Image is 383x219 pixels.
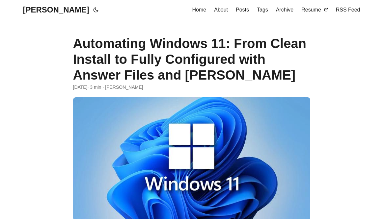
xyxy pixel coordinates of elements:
[73,84,310,91] div: · 3 min · [PERSON_NAME]
[301,7,321,12] span: Resume
[336,7,360,12] span: RSS Feed
[276,7,293,12] span: Archive
[257,7,268,12] span: Tags
[73,84,88,91] span: 2024-12-17 20:18:13 -0500 -0500
[236,7,249,12] span: Posts
[214,7,228,12] span: About
[73,36,310,83] h1: Automating Windows 11: From Clean Install to Fully Configured with Answer Files and [PERSON_NAME]
[192,7,206,12] span: Home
